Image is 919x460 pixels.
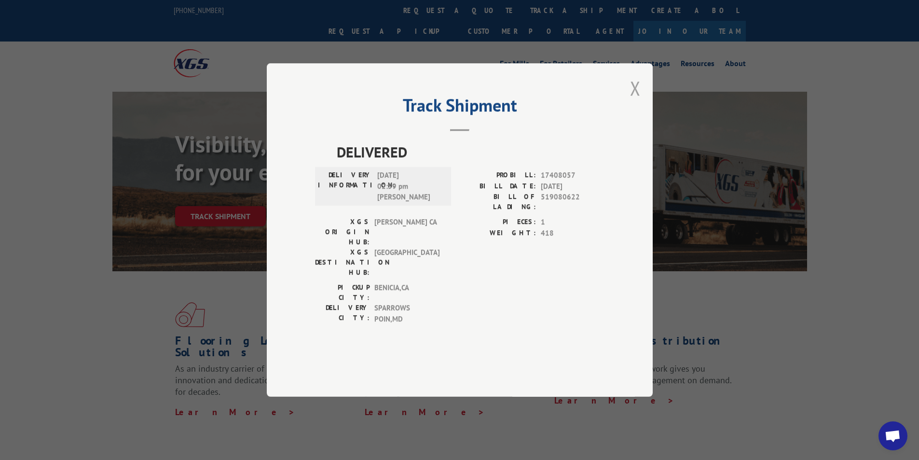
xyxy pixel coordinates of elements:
[541,181,604,192] span: [DATE]
[541,192,604,212] span: 519080622
[374,217,439,247] span: [PERSON_NAME] CA
[460,217,536,228] label: PIECES:
[315,217,370,247] label: XGS ORIGIN HUB:
[315,282,370,303] label: PICKUP CITY:
[460,170,536,181] label: PROBILL:
[315,303,370,324] label: DELIVERY CITY:
[377,170,442,203] span: [DATE] 02:59 pm [PERSON_NAME]
[374,282,439,303] span: BENICIA , CA
[337,141,604,163] span: DELIVERED
[374,303,439,324] span: SPARROWS POIN , MD
[374,247,439,278] span: [GEOGRAPHIC_DATA]
[541,170,604,181] span: 17408057
[315,98,604,117] h2: Track Shipment
[460,192,536,212] label: BILL OF LADING:
[318,170,372,203] label: DELIVERY INFORMATION:
[630,75,641,101] button: Close modal
[315,247,370,278] label: XGS DESTINATION HUB:
[460,181,536,192] label: BILL DATE:
[541,228,604,239] span: 418
[541,217,604,228] span: 1
[460,228,536,239] label: WEIGHT:
[878,421,907,450] div: Open chat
